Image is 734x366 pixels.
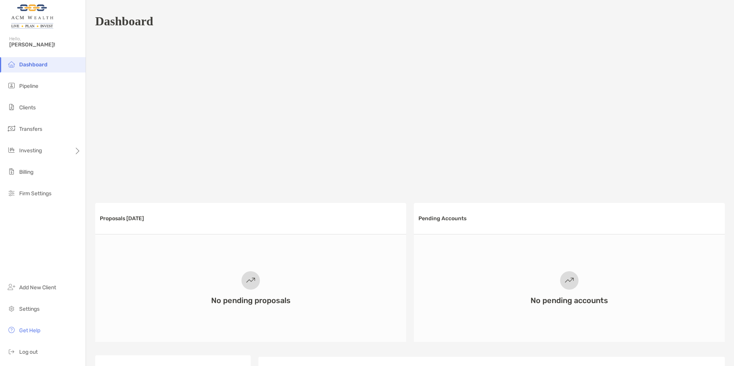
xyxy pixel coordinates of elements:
[7,325,16,335] img: get-help icon
[7,188,16,198] img: firm-settings icon
[19,147,42,154] span: Investing
[19,83,38,89] span: Pipeline
[19,169,33,175] span: Billing
[9,41,81,48] span: [PERSON_NAME]!
[7,59,16,69] img: dashboard icon
[7,145,16,155] img: investing icon
[9,3,55,31] img: Zoe Logo
[7,347,16,356] img: logout icon
[531,296,608,305] h3: No pending accounts
[95,14,153,28] h1: Dashboard
[7,102,16,112] img: clients icon
[7,81,16,90] img: pipeline icon
[7,304,16,313] img: settings icon
[19,349,38,355] span: Log out
[100,215,144,222] h3: Proposals [DATE]
[19,306,40,312] span: Settings
[19,104,36,111] span: Clients
[418,215,466,222] h3: Pending Accounts
[19,61,48,68] span: Dashboard
[7,167,16,176] img: billing icon
[7,282,16,292] img: add_new_client icon
[211,296,291,305] h3: No pending proposals
[19,190,51,197] span: Firm Settings
[19,126,42,132] span: Transfers
[7,124,16,133] img: transfers icon
[19,327,40,334] span: Get Help
[19,284,56,291] span: Add New Client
